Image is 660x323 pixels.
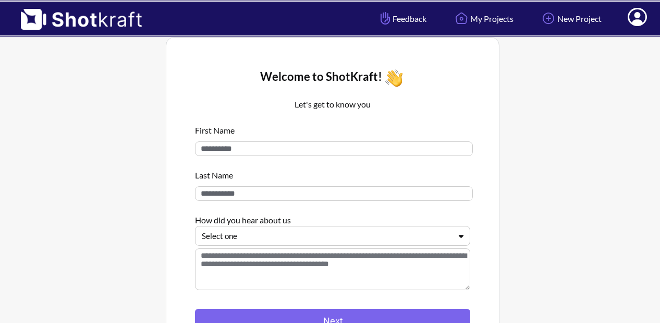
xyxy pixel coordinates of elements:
[195,98,470,111] p: Let's get to know you
[378,13,426,25] span: Feedback
[445,5,521,32] a: My Projects
[195,164,470,181] div: Last Name
[540,9,557,27] img: Add Icon
[195,119,470,136] div: First Name
[532,5,609,32] a: New Project
[195,209,470,226] div: How did you hear about us
[453,9,470,27] img: Home Icon
[195,66,470,90] div: Welcome to ShotKraft!
[378,9,393,27] img: Hand Icon
[382,66,406,90] img: Wave Icon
